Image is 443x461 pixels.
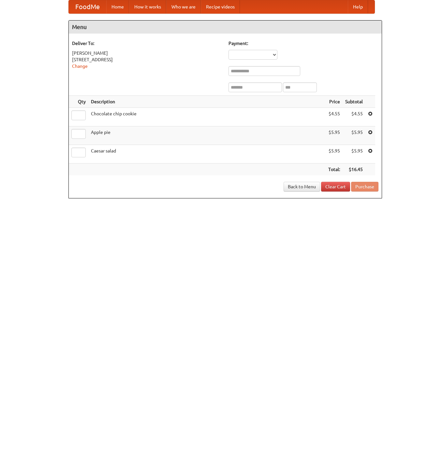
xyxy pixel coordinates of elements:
[72,40,222,47] h5: Deliver To:
[72,64,88,69] a: Change
[69,21,382,34] h4: Menu
[326,164,343,176] th: Total:
[69,96,88,108] th: Qty
[88,108,326,126] td: Chocolate chip cookie
[69,0,106,13] a: FoodMe
[326,126,343,145] td: $5.95
[343,108,365,126] td: $4.55
[343,145,365,164] td: $5.95
[72,56,222,63] div: [STREET_ADDRESS]
[326,145,343,164] td: $5.95
[129,0,166,13] a: How it works
[88,145,326,164] td: Caesar salad
[284,182,320,192] a: Back to Menu
[343,126,365,145] td: $5.95
[351,182,378,192] button: Purchase
[88,96,326,108] th: Description
[88,126,326,145] td: Apple pie
[343,96,365,108] th: Subtotal
[72,50,222,56] div: [PERSON_NAME]
[348,0,368,13] a: Help
[201,0,240,13] a: Recipe videos
[343,164,365,176] th: $16.45
[106,0,129,13] a: Home
[166,0,201,13] a: Who we are
[229,40,378,47] h5: Payment:
[321,182,350,192] a: Clear Cart
[326,96,343,108] th: Price
[326,108,343,126] td: $4.55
